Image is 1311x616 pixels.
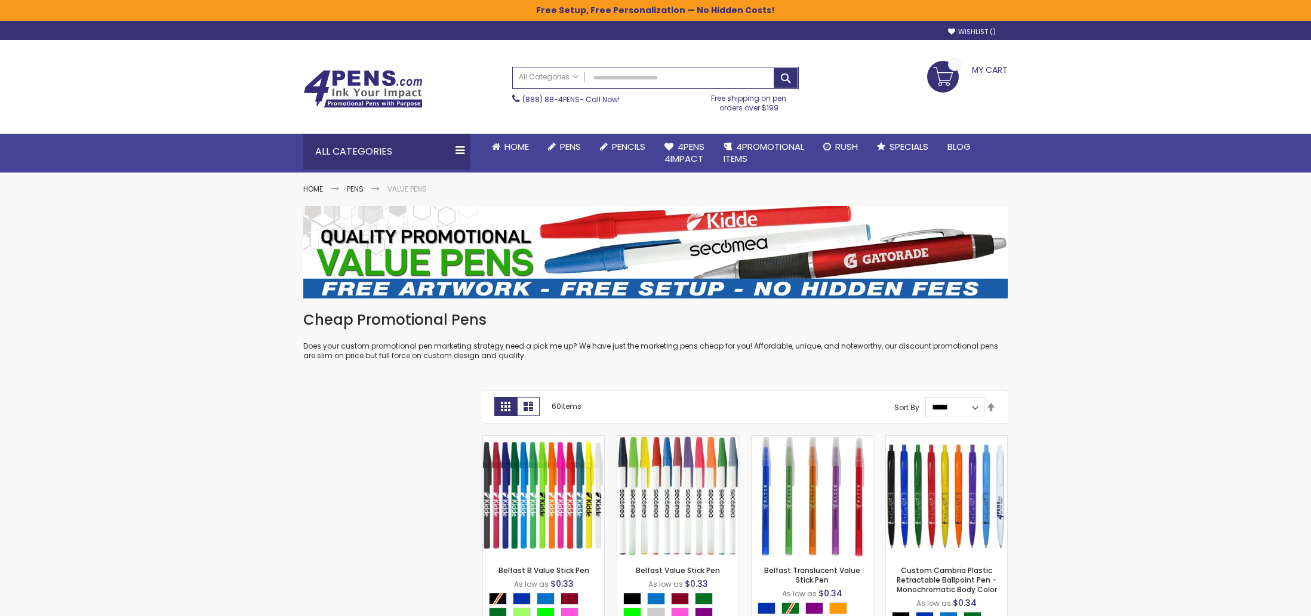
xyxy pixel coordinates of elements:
[347,184,364,194] a: Pens
[695,593,713,605] div: Green
[617,435,738,445] a: Belfast Value Stick Pen
[513,593,531,605] div: Blue
[890,140,928,153] span: Specials
[764,565,860,585] a: Belfast Translucent Value Stick Pen
[938,134,980,160] a: Blog
[724,140,804,165] span: 4PROMOTIONAL ITEMS
[867,134,938,160] a: Specials
[647,593,665,605] div: Blue Light
[782,589,817,599] span: As low as
[886,435,1007,445] a: Custom Cambria Plastic Retractable Ballpoint Pen - Monochromatic Body Color
[685,578,708,590] span: $0.33
[498,565,589,575] a: Belfast B Value Stick Pen
[552,401,561,411] span: 60
[590,134,655,160] a: Pencils
[303,310,1008,361] div: Does your custom promotional pen marketing strategy need a pick me up? We have just the marketing...
[829,602,847,614] div: Orange
[519,72,578,82] span: All Categories
[494,397,517,416] strong: Grid
[947,140,971,153] span: Blog
[894,402,919,412] label: Sort By
[617,436,738,557] img: Belfast Value Stick Pen
[664,140,704,165] span: 4Pens 4impact
[752,436,873,557] img: Belfast Translucent Value Stick Pen
[561,593,578,605] div: Burgundy
[818,587,842,599] span: $0.34
[814,134,867,160] a: Rush
[623,593,641,605] div: Black
[752,435,873,445] a: Belfast Translucent Value Stick Pen
[886,436,1007,557] img: Custom Cambria Plastic Retractable Ballpoint Pen - Monochromatic Body Color
[612,140,645,153] span: Pencils
[537,593,555,605] div: Blue Light
[699,89,799,113] div: Free shipping on pen orders over $199
[303,134,470,170] div: All Categories
[303,206,1008,298] img: Value Pens
[560,140,581,153] span: Pens
[655,134,714,173] a: 4Pens4impact
[522,94,580,104] a: (888) 88-4PENS
[303,184,323,194] a: Home
[671,593,689,605] div: Burgundy
[948,27,996,36] a: Wishlist
[758,602,775,614] div: Blue
[483,435,604,445] a: Belfast B Value Stick Pen
[550,578,574,590] span: $0.33
[835,140,858,153] span: Rush
[538,134,590,160] a: Pens
[482,134,538,160] a: Home
[387,184,427,194] strong: Value Pens
[303,70,423,108] img: 4Pens Custom Pens and Promotional Products
[552,397,581,416] p: items
[648,579,683,589] span: As low as
[805,602,823,614] div: Purple
[522,94,620,104] span: - Call Now!
[897,565,997,595] a: Custom Cambria Plastic Retractable Ballpoint Pen - Monochromatic Body Color
[636,565,720,575] a: Belfast Value Stick Pen
[916,598,951,608] span: As low as
[714,134,814,173] a: 4PROMOTIONALITEMS
[513,67,584,87] a: All Categories
[953,597,977,609] span: $0.34
[514,579,549,589] span: As low as
[504,140,529,153] span: Home
[303,310,1008,329] h1: Cheap Promotional Pens
[483,436,604,557] img: Belfast B Value Stick Pen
